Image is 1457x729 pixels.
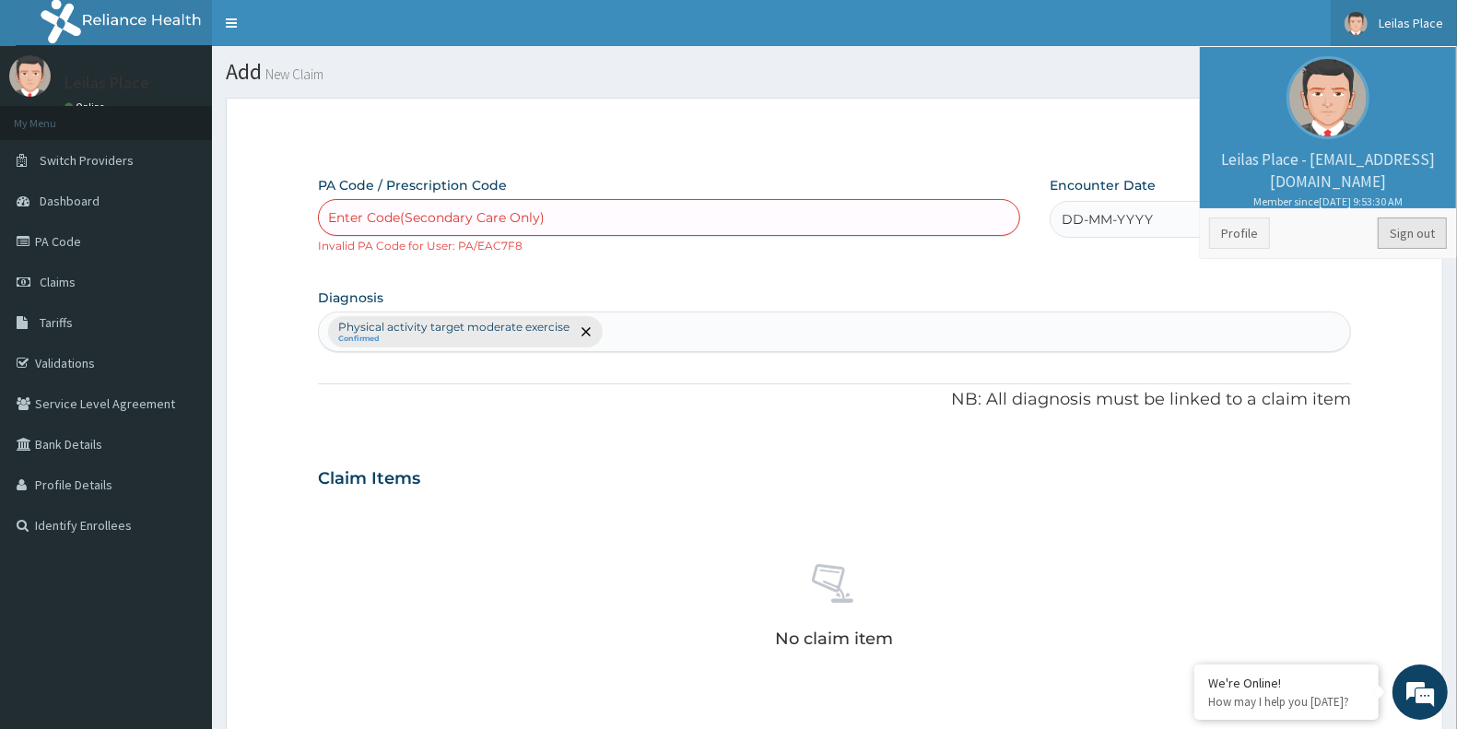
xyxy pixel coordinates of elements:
[1379,15,1443,31] span: Leilas Place
[1209,148,1447,209] p: Leilas Place - [EMAIL_ADDRESS][DOMAIN_NAME]
[318,288,383,307] label: Diagnosis
[40,152,134,169] span: Switch Providers
[318,176,507,194] label: PA Code / Prescription Code
[1345,12,1368,35] img: User Image
[1208,694,1365,710] p: How may I help you today?
[40,274,76,290] span: Claims
[65,75,149,91] p: Leilas Place
[226,60,1443,84] h1: Add
[328,208,545,227] div: Enter Code(Secondary Care Only)
[318,239,523,253] small: Invalid PA Code for User: PA/EAC7F8
[1287,56,1369,139] img: User Image
[318,126,1351,147] p: Step 2 of 2
[262,67,323,81] small: New Claim
[318,469,420,489] h3: Claim Items
[107,232,254,418] span: We're online!
[65,100,109,113] a: Online
[9,55,51,97] img: User Image
[96,103,310,127] div: Chat with us now
[34,92,75,138] img: d_794563401_company_1708531726252_794563401
[1209,194,1447,209] small: Member since [DATE] 9:53:30 AM
[1062,210,1153,229] span: DD-MM-YYYY
[40,193,100,209] span: Dashboard
[1050,176,1156,194] label: Encounter Date
[775,629,893,648] p: No claim item
[1209,218,1270,249] a: Profile
[9,503,351,568] textarea: Type your message and hit 'Enter'
[318,388,1351,412] p: NB: All diagnosis must be linked to a claim item
[302,9,347,53] div: Minimize live chat window
[40,314,73,331] span: Tariffs
[1378,218,1447,249] a: Sign out
[1208,675,1365,691] div: We're Online!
